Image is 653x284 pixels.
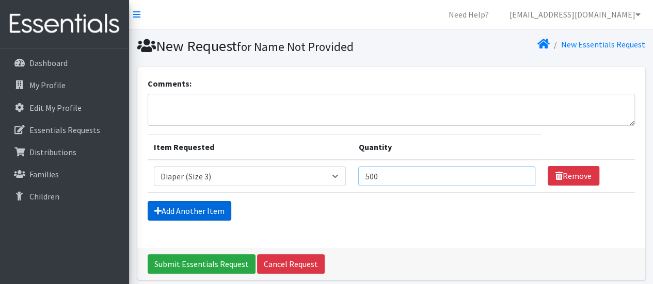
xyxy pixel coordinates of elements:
[148,254,256,274] input: Submit Essentials Request
[548,166,599,186] a: Remove
[440,4,497,25] a: Need Help?
[4,97,125,118] a: Edit My Profile
[4,164,125,185] a: Families
[137,37,388,55] h1: New Request
[29,191,59,202] p: Children
[561,39,645,49] a: New Essentials Request
[29,147,76,157] p: Distributions
[352,134,541,160] th: Quantity
[501,4,649,25] a: [EMAIL_ADDRESS][DOMAIN_NAME]
[4,75,125,95] a: My Profile
[257,254,325,274] a: Cancel Request
[148,134,353,160] th: Item Requested
[29,125,100,135] p: Essentials Requests
[148,77,192,90] label: Comments:
[237,39,354,54] small: for Name Not Provided
[29,103,82,113] p: Edit My Profile
[4,53,125,73] a: Dashboard
[29,80,66,90] p: My Profile
[4,7,125,41] img: HumanEssentials
[29,169,59,179] p: Families
[4,120,125,140] a: Essentials Requests
[4,142,125,162] a: Distributions
[29,58,68,68] p: Dashboard
[4,186,125,207] a: Children
[148,201,231,221] a: Add Another Item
